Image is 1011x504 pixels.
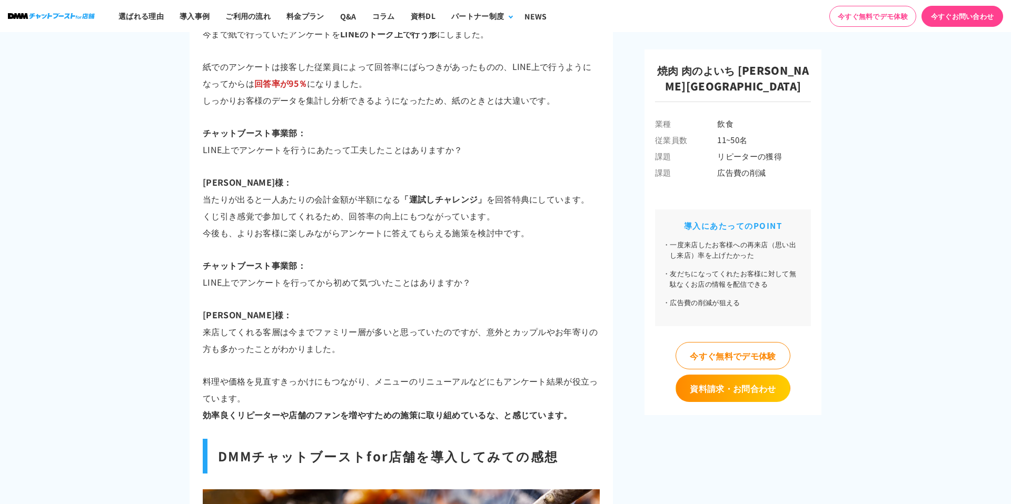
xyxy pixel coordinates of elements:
p: 当たりが出ると一人あたりの会計金額が半額になる を回答特典にしています。 くじ引き感覚で参加してくれるため、回答率の向上にもつながっています。 今後も、よりお客様に楽しみながらアンケートに答えて... [203,174,600,241]
h2: DMMチャットブーストfor店舗を導入してみての感想 [203,439,600,473]
a: 資料請求・お問合わせ [676,375,790,402]
span: 11~50名 [717,134,811,145]
strong: LINEのトーク上で行う形 [340,27,437,40]
strong: チャットブースト事業部： [203,259,306,271]
img: ロゴ [8,13,95,19]
div: パートナー制度 [451,11,504,22]
h3: 焼肉 肉のよいち [PERSON_NAME][GEOGRAPHIC_DATA] [655,63,811,102]
h2: 導入にあたってのPOINT [663,220,803,231]
strong: チャットブースト事業部： [203,126,306,139]
p: 来店してくれる客層は今までファミリー層が多いと思っていたのですが、意外とカップルやお年寄りの方も多かったことがわかりました。 [203,306,600,357]
span: 広告費の削減 [717,167,811,178]
strong: 「運試しチャレンジ」 [400,193,486,205]
p: LINE上でアンケートを行ってから初めて気づいたことはありますか？ [203,257,600,290]
strong: 効率良くリピーターや店舗のファンを増やすための施策に取り組めているな、と感じています。 [203,408,572,421]
a: 今すぐ無料でデモ体験 [829,6,916,27]
strong: [PERSON_NAME]様： [203,308,292,321]
span: 飲食 [717,118,811,129]
li: 広告費の削減が狙える [663,297,803,308]
a: 今すぐ無料でデモ体験 [676,342,790,369]
span: 回答率が95％ [254,77,307,89]
a: 今すぐお問い合わせ [921,6,1003,27]
p: 紙でのアンケートは接客した従業員によって回答率にばらつきがあったものの、LINE上で行うようになってからは になりました。 しっかりお客様のデータを集計し分析できるようになったため、紙のときとは... [203,58,600,108]
p: 料理や価格を見直すきっかけにもつながり、メニューのリニューアルなどにもアンケート結果が役立っています。 [203,372,600,423]
strong: [PERSON_NAME]様： [203,176,292,188]
span: 課題 [655,167,717,178]
li: 一度来店したお客様への再来店（思い出し来店）率を上げたかった [663,239,803,260]
span: 課題 [655,150,717,162]
li: 友だちになってくれたお客様に対して無駄なくお店の情報を配信できる [663,268,803,289]
span: 業種 [655,118,717,129]
span: 従業員数 [655,134,717,145]
span: リピーターの獲得 [717,150,811,162]
p: LINE上でアンケートを行うにあたって工夫したことはありますか？ [203,124,600,158]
